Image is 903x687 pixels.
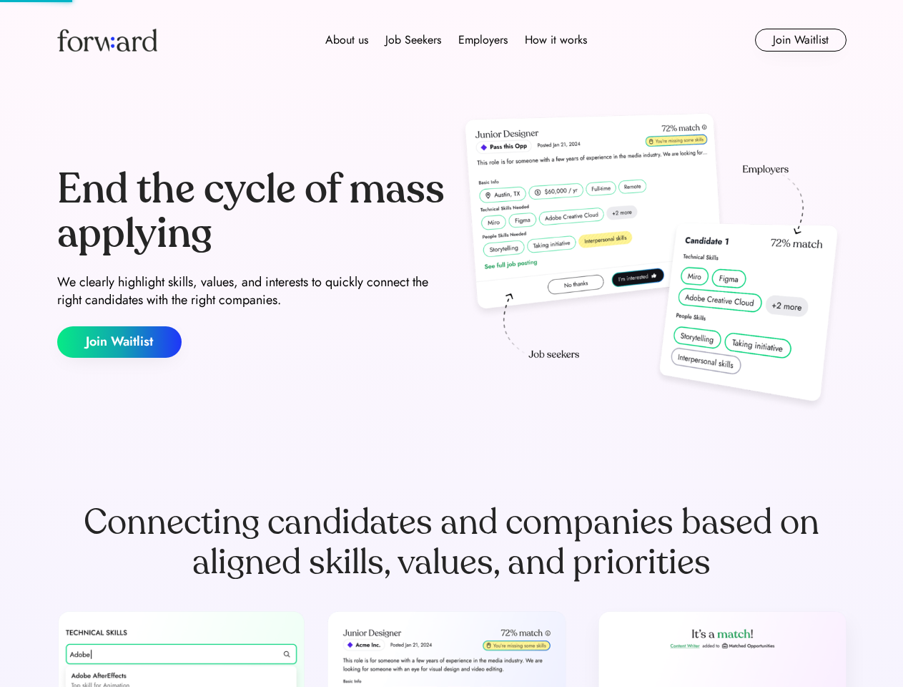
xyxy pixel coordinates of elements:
div: End the cycle of mass applying [57,167,446,255]
button: Join Waitlist [755,29,847,52]
img: Forward logo [57,29,157,52]
div: How it works [525,31,587,49]
div: Employers [458,31,508,49]
div: Connecting candidates and companies based on aligned skills, values, and priorities [57,502,847,583]
div: About us [325,31,368,49]
div: We clearly highlight skills, values, and interests to quickly connect the right candidates with t... [57,273,446,309]
img: hero-image.png [458,109,847,416]
button: Join Waitlist [57,326,182,358]
div: Job Seekers [385,31,441,49]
